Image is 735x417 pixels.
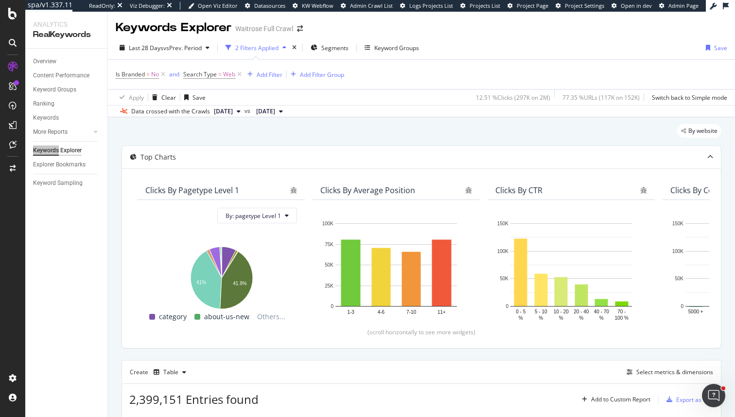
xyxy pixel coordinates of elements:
[302,2,333,9] span: KW Webflow
[554,309,569,314] text: 10 - 20
[245,107,252,115] span: vs
[500,276,508,282] text: 50K
[615,315,629,321] text: 100 %
[33,113,59,123] div: Keywords
[347,309,354,315] text: 1-3
[652,93,727,102] div: Switch back to Simple mode
[677,124,721,138] div: legacy label
[33,19,100,29] div: Analytics
[235,44,279,52] div: 2 Filters Applied
[130,364,190,380] div: Create
[33,85,76,95] div: Keyword Groups
[116,40,213,55] button: Last 28 DaysvsPrev. Period
[672,249,684,254] text: 100K
[192,93,206,102] div: Save
[223,68,235,81] span: Web
[290,43,298,53] div: times
[506,304,508,309] text: 0
[145,242,297,311] svg: A chart.
[648,90,727,105] button: Switch back to Simple mode
[714,44,727,52] div: Save
[129,93,144,102] div: Apply
[612,2,652,10] a: Open in dev
[148,90,176,105] button: Clear
[33,71,101,81] a: Content Performance
[33,145,101,156] a: Keywords Explorer
[151,68,159,81] span: No
[591,397,650,402] div: Add to Custom Report
[198,2,238,9] span: Open Viz Editor
[214,107,233,116] span: 2025 Aug. 30th
[134,328,709,336] div: (scroll horizontally to see more widgets)
[257,71,282,79] div: Add Filter
[297,25,303,32] div: arrow-right-arrow-left
[235,24,293,34] div: Waitrose Full Crawl
[470,2,500,9] span: Projects List
[293,2,333,10] a: KW Webflow
[169,70,179,78] div: and
[180,90,206,105] button: Save
[33,160,101,170] a: Explorer Bookmarks
[621,2,652,9] span: Open in dev
[226,212,281,220] span: By: pagetype Level 1
[33,178,83,188] div: Keyword Sampling
[659,2,699,10] a: Admin Page
[495,185,542,195] div: Clicks By CTR
[702,40,727,55] button: Save
[539,315,543,321] text: %
[217,208,297,223] button: By: pagetype Level 1
[497,221,509,226] text: 150K
[599,315,604,321] text: %
[663,392,714,407] button: Export as CSV
[320,185,415,195] div: Clicks By Average Position
[331,304,333,309] text: 0
[116,70,145,78] span: Is Branded
[287,69,344,80] button: Add Filter Group
[253,311,289,323] span: Others...
[150,364,190,380] button: Table
[129,44,163,52] span: Last 28 Days
[640,187,647,194] div: bug
[130,2,165,10] div: Viz Debugger:
[325,262,333,268] text: 50K
[476,93,550,102] div: 12.51 % Clicks ( 297K on 2M )
[300,71,344,79] div: Add Filter Group
[374,44,419,52] div: Keyword Groups
[668,2,699,9] span: Admin Page
[688,128,717,134] span: By website
[169,70,179,79] button: and
[400,2,453,10] a: Logs Projects List
[116,90,144,105] button: Apply
[33,127,91,137] a: More Reports
[33,56,101,67] a: Overview
[307,40,352,55] button: Segments
[709,309,723,314] text: 1000 -
[702,384,725,407] iframe: Intercom live chat
[244,69,282,80] button: Add Filter
[688,309,703,314] text: 5000 +
[33,56,56,67] div: Overview
[116,19,231,36] div: Keywords Explorer
[578,392,650,407] button: Add to Custom Report
[290,187,297,194] div: bug
[33,85,101,95] a: Keyword Groups
[623,366,713,378] button: Select metrics & dimensions
[579,315,583,321] text: %
[33,160,86,170] div: Explorer Bookmarks
[218,70,222,78] span: =
[535,309,547,314] text: 5 - 10
[565,2,604,9] span: Project Settings
[409,2,453,9] span: Logs Projects List
[256,107,275,116] span: 2025 Aug. 2nd
[163,44,202,52] span: vs Prev. Period
[437,309,446,315] text: 11+
[406,309,416,315] text: 7-10
[210,106,245,117] button: [DATE]
[320,218,472,323] svg: A chart.
[617,309,626,314] text: 70 -
[233,281,246,287] text: 41.9%
[146,70,150,78] span: =
[33,178,101,188] a: Keyword Sampling
[672,221,684,226] text: 150K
